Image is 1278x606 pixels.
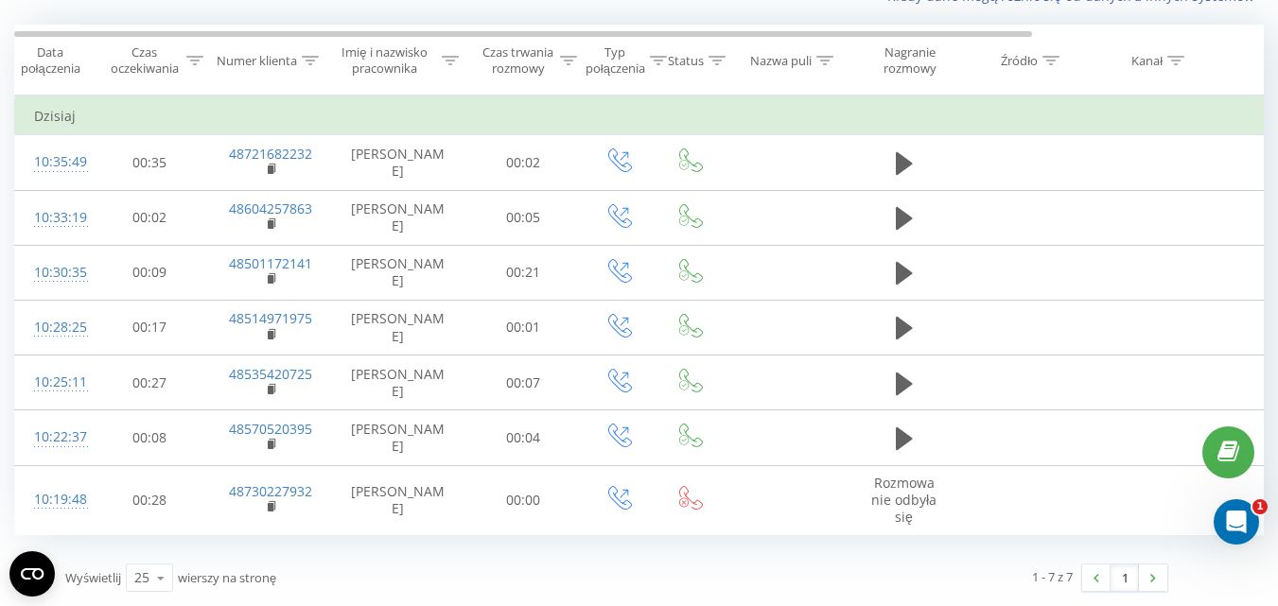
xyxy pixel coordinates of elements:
div: 1 - 7 z 7 [1032,567,1073,586]
td: 00:04 [464,410,583,465]
div: Kanał [1131,53,1163,69]
a: 48570520395 [229,420,312,438]
td: 00:02 [464,135,583,190]
div: 10:19:48 [34,481,72,518]
td: [PERSON_NAME] [332,410,464,465]
td: [PERSON_NAME] [332,300,464,355]
iframe: Intercom live chat [1214,499,1259,545]
td: [PERSON_NAME] [332,355,464,410]
td: 00:05 [464,190,583,245]
td: 00:27 [91,355,209,410]
div: Imię i nazwisko pracownika [332,44,438,77]
span: wierszy na stronę [178,569,276,586]
span: 1 [1252,499,1268,514]
div: 10:35:49 [34,144,72,181]
td: 00:08 [91,410,209,465]
a: 48514971975 [229,309,312,327]
div: 10:30:35 [34,254,72,291]
div: 10:33:19 [34,199,72,236]
a: 48730227932 [229,482,312,500]
a: 48604257863 [229,199,312,217]
td: 00:17 [91,300,209,355]
td: 00:01 [464,300,583,355]
span: Wyświetlij [65,569,121,586]
div: Status [668,53,704,69]
div: Nagranie rozmowy [864,44,955,77]
div: Data połączenia [15,44,85,77]
div: Nazwa puli [750,53,812,69]
a: 48535420725 [229,365,312,383]
div: Źródło [1001,53,1038,69]
div: Czas trwania rozmowy [481,44,555,77]
div: 10:28:25 [34,309,72,346]
a: 1 [1111,564,1139,591]
div: 10:22:37 [34,419,72,456]
div: Numer klienta [217,53,297,69]
td: [PERSON_NAME] [332,135,464,190]
div: Czas oczekiwania [107,44,182,77]
td: 00:09 [91,245,209,300]
td: 00:35 [91,135,209,190]
span: Rozmowa nie odbyła się [871,474,937,526]
td: [PERSON_NAME] [332,245,464,300]
a: 48501172141 [229,254,312,272]
td: 00:28 [91,465,209,535]
td: 00:02 [91,190,209,245]
button: Open CMP widget [9,551,55,597]
div: 10:25:11 [34,364,72,401]
td: [PERSON_NAME] [332,190,464,245]
td: [PERSON_NAME] [332,465,464,535]
td: 00:21 [464,245,583,300]
td: 00:00 [464,465,583,535]
a: 48721682232 [229,145,312,163]
div: 25 [134,568,149,587]
td: 00:07 [464,355,583,410]
div: Typ połączenia [586,44,645,77]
